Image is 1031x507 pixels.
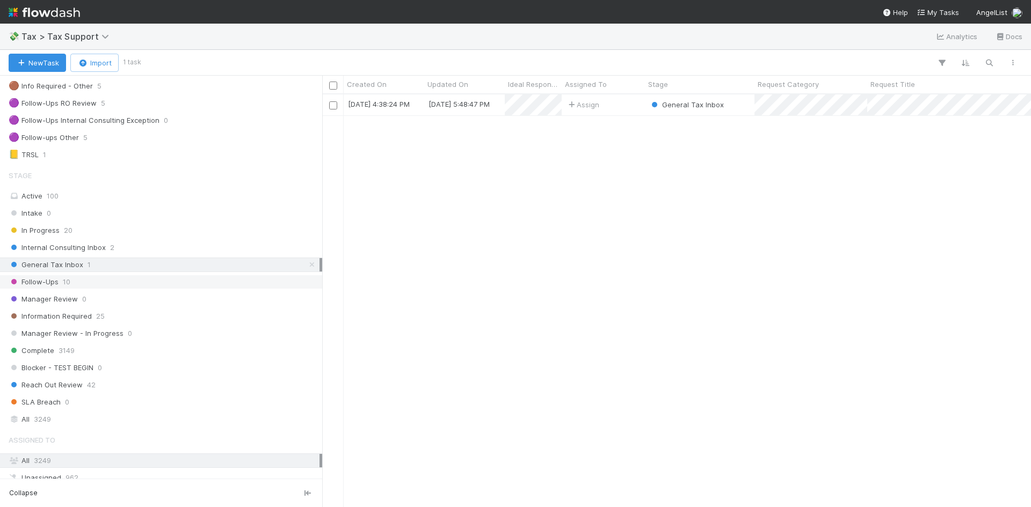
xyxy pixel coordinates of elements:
div: TRSL [9,148,39,161]
span: 💸 [9,32,19,41]
span: 10 [63,275,70,289]
span: 1 [43,148,46,161]
span: 🟣 [9,133,19,142]
input: Toggle All Rows Selected [329,82,337,90]
img: avatar_e41e7ae5-e7d9-4d8d-9f56-31b0d7a2f4fd.png [1012,8,1022,18]
div: All [9,413,320,426]
span: 🟤 [9,81,19,90]
span: 1 [88,258,91,271]
span: Assign [566,99,599,110]
div: Unassigned [9,471,320,484]
span: Stage [648,79,668,90]
a: Docs [995,30,1022,43]
span: 0 [128,327,132,340]
span: 3249 [34,456,51,465]
span: Stage [9,165,32,186]
span: Manager Review [9,292,78,306]
span: Manager Review - In Progress [9,327,124,340]
input: Toggle Row Selected [329,101,337,109]
div: General Tax Inbox [649,99,724,110]
div: Info Required - Other [9,79,93,93]
span: SLA Breach [9,395,61,409]
span: 3249 [34,413,51,426]
div: [DATE] 5:48:47 PM [429,99,490,109]
span: Complete [9,344,54,357]
span: 0 [164,114,168,127]
span: Created On [347,79,387,90]
span: Request Title [870,79,915,90]
span: In Progress [9,224,60,237]
span: General Tax Inbox [649,100,724,109]
span: Blocker - TEST BEGIN [9,361,93,374]
button: Import [70,54,119,72]
img: logo-inverted-e16ddd16eac7371096b0.svg [9,3,80,21]
span: 20 [64,224,72,237]
span: 2 [110,241,114,254]
span: 5 [97,79,101,93]
span: Information Required [9,310,92,323]
span: Assigned To [565,79,607,90]
span: Follow-Ups [9,275,59,289]
span: 0 [47,207,51,220]
button: NewTask [9,54,66,72]
span: Updated On [427,79,468,90]
span: 📒 [9,150,19,159]
span: General Tax Inbox [9,258,83,271]
div: All [9,454,320,467]
span: 962 [66,471,78,484]
span: Tax > Tax Support [21,31,114,42]
span: 🟣 [9,98,19,107]
span: Ideal Response Date [508,79,559,90]
span: 100 [47,192,59,200]
span: Intake [9,207,42,220]
small: 1 task [123,57,141,67]
span: Internal Consulting Inbox [9,241,106,254]
span: 25 [96,310,105,323]
span: Collapse [9,488,38,498]
span: Assigned To [9,429,55,451]
span: 5 [83,131,88,144]
a: Analytics [935,30,978,43]
span: 0 [82,292,86,306]
div: [DATE] 4:38:24 PM [348,99,410,109]
span: My Tasks [917,8,959,17]
a: My Tasks [917,7,959,18]
div: Follow-Ups Internal Consulting Exception [9,114,159,127]
div: Follow-ups Other [9,131,79,144]
div: Active [9,189,320,203]
div: Help [882,7,908,18]
span: AngelList [976,8,1007,17]
span: 42 [87,378,96,392]
span: 3149 [59,344,75,357]
span: Reach Out Review [9,378,83,392]
span: 🟣 [9,115,19,124]
span: 0 [98,361,102,374]
div: Follow-Ups RO Review [9,97,97,110]
span: Request Category [758,79,819,90]
span: 5 [101,97,105,110]
span: 0 [65,395,69,409]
